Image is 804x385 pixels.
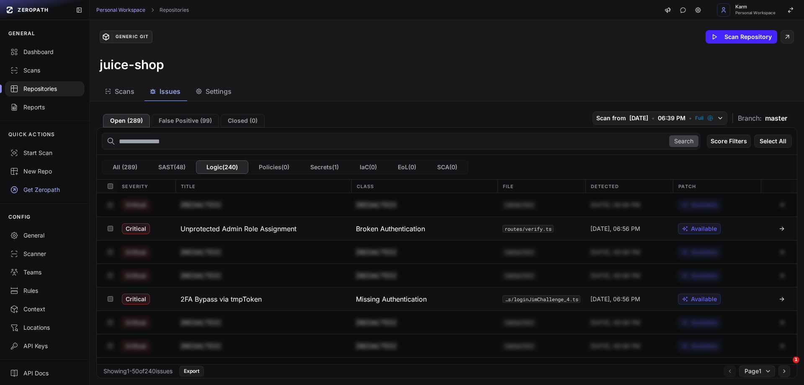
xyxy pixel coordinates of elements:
button: Policies(0) [248,160,300,174]
a: Repositories [160,7,189,13]
button: [REDACTED] [175,240,351,264]
span: Critical [122,223,150,234]
button: [REDACTED] [175,311,351,334]
div: Dashboard [10,48,79,56]
span: Critical [122,294,150,305]
span: Available [691,248,717,256]
button: Scan Repository [706,30,777,44]
span: • [689,114,692,122]
p: QUICK ACTIONS [8,131,55,138]
span: [DATE], 06:56 PM [590,295,640,303]
a: ZEROPATH [3,3,69,17]
div: Scanner [10,250,79,258]
div: Locations [10,323,79,332]
span: Full [695,115,703,121]
button: [REDACTED] [502,248,536,256]
div: Critical 2FA Bypass via tmpToken Missing Authentication data/static/codefixes/loginJimChallenge_4... [97,287,797,310]
div: Teams [10,268,79,276]
span: [REDACTED] [356,318,397,328]
button: [REDACTED] [175,358,351,381]
p: CONFIG [8,214,31,220]
span: Missing Authentication [356,294,427,304]
div: Showing 1 - 50 of 240 issues [103,367,173,375]
div: Patch [673,180,761,193]
button: False Positive (99) [152,114,219,127]
iframe: Intercom live chat [776,357,796,377]
span: [REDACTED] [356,200,397,210]
div: Detected [585,180,673,193]
div: New Repo [10,167,79,176]
span: [DATE], 06:56 PM [590,342,640,350]
button: Unprotected Admin Role Assignment [175,217,351,240]
div: Reports [10,103,79,111]
div: Critical [REDACTED] [REDACTED] [REDACTED] [DATE], 06:56 PM Available [97,193,797,217]
button: routes/verify.ts [502,225,554,233]
div: Title [175,180,351,193]
h3: [REDACTED] [180,341,221,351]
span: Available [691,342,717,350]
div: Scans [10,66,79,75]
div: Class [351,180,497,193]
h3: Unprotected Admin Role Assignment [180,224,296,234]
span: Settings [206,86,232,96]
code: [REDACTED] [502,342,536,350]
span: [DATE], 06:56 PM [590,248,640,256]
svg: chevron right, [149,7,155,13]
div: Critical [REDACTED] [REDACTED] [REDACTED] [DATE], 06:56 PM Available [97,264,797,287]
span: Critical [122,199,150,210]
span: Available [691,318,717,327]
div: Critical Unprotected Admin Role Assignment Broken Authentication routes/verify.ts [DATE], 06:56 P... [97,217,797,240]
code: [REDACTED] [502,201,536,209]
span: Critical [122,341,150,351]
button: Closed (0) [221,114,265,127]
span: Broken Authentication [356,224,425,234]
button: Export [179,366,204,377]
span: Critical [122,364,150,375]
h3: [REDACTED] [180,200,221,210]
h3: [REDACTED] [180,318,221,328]
button: Search [669,135,698,147]
button: Scan from [DATE] • 06:39 PM • Full [593,111,727,125]
button: [REDACTED] [175,264,351,287]
button: Score Filters [707,134,751,148]
span: Available [691,201,717,209]
span: Critical [122,247,150,258]
span: [DATE], 06:56 PM [590,318,640,327]
span: ZEROPATH [18,7,49,13]
div: Critical [REDACTED] [REDACTED] [REDACTED] [DATE], 06:56 PM Available [97,310,797,334]
button: IaC(0) [349,160,387,174]
div: API Docs [10,369,79,377]
div: Start Scan [10,149,79,157]
h3: [REDACTED] [180,271,221,281]
button: data/static/codefixes/loginJimChallenge_4.ts [502,295,580,303]
button: Page1 [739,365,775,377]
span: 1 [793,357,799,363]
span: 06:39 PM [658,114,685,122]
span: Available [691,271,717,280]
a: Personal Workspace [96,7,145,13]
span: [REDACTED] [356,341,397,351]
button: Logic(240) [196,160,248,174]
button: Secrets(1) [300,160,349,174]
div: Generic Git [112,33,152,41]
span: [DATE], 06:56 PM [590,201,640,209]
span: Issues [160,86,180,96]
button: SAST(48) [148,160,196,174]
h3: juice-shop [100,57,164,72]
button: 2FA Bypass via tmpToken [175,287,351,310]
h3: 2FA Bypass via tmpToken [180,294,262,304]
span: Available [691,225,717,233]
span: [DATE], 06:56 PM [590,225,640,233]
span: Scan from [596,114,626,122]
button: [REDACTED] [175,193,351,217]
div: Context [10,305,79,313]
button: Select All [754,134,792,148]
div: Critical [REDACTED] [REDACTED] [REDACTED] [DATE], 06:56 PM Available [97,240,797,264]
span: master [765,113,787,123]
span: Critical [122,317,150,328]
span: Karm [735,5,776,9]
nav: breadcrumb [96,7,189,13]
span: Critical [122,270,150,281]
